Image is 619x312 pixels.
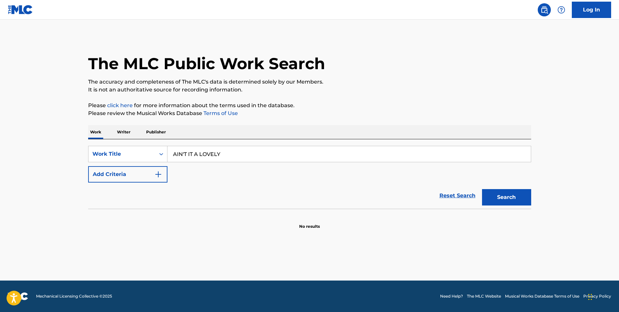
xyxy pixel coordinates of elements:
[540,6,548,14] img: search
[144,125,168,139] p: Publisher
[557,6,565,14] img: help
[88,102,531,109] p: Please for more information about the terms used in the database.
[92,150,151,158] div: Work Title
[88,78,531,86] p: The accuracy and completeness of The MLC's data is determined solely by our Members.
[88,125,103,139] p: Work
[588,287,592,307] div: Drag
[8,292,28,300] img: logo
[88,54,325,73] h1: The MLC Public Work Search
[440,293,463,299] a: Need Help?
[299,216,320,229] p: No results
[467,293,501,299] a: The MLC Website
[36,293,112,299] span: Mechanical Licensing Collective © 2025
[482,189,531,205] button: Search
[88,109,531,117] p: Please review the Musical Works Database
[88,146,531,209] form: Search Form
[436,188,479,203] a: Reset Search
[538,3,551,16] a: Public Search
[154,170,162,178] img: 9d2ae6d4665cec9f34b9.svg
[88,166,167,183] button: Add Criteria
[202,110,238,116] a: Terms of Use
[555,3,568,16] div: Help
[505,293,579,299] a: Musical Works Database Terms of Use
[8,5,33,14] img: MLC Logo
[88,86,531,94] p: It is not an authoritative source for recording information.
[107,102,133,108] a: click here
[586,281,619,312] iframe: Chat Widget
[572,2,611,18] a: Log In
[115,125,132,139] p: Writer
[583,293,611,299] a: Privacy Policy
